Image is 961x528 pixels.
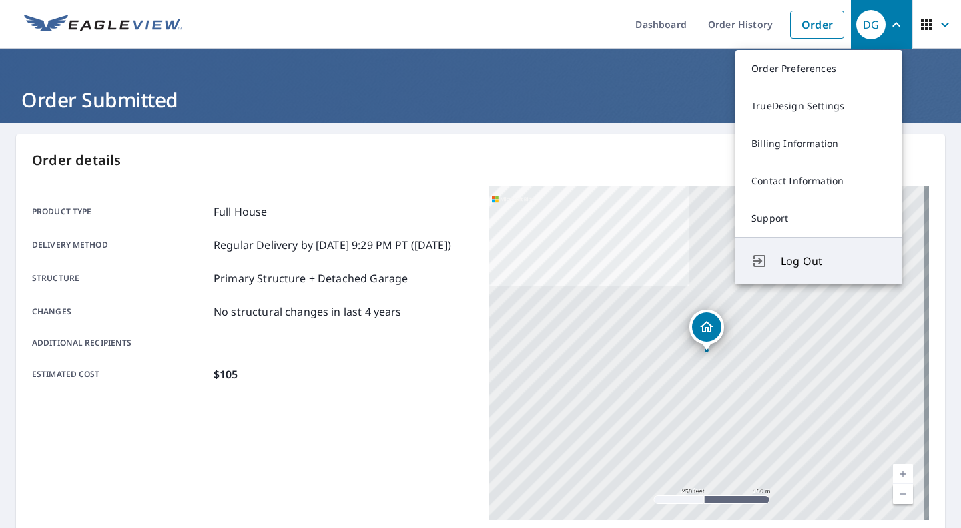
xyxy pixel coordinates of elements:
p: Full House [214,204,268,220]
p: Changes [32,304,208,320]
div: DG [856,10,886,39]
a: Current Level 17, Zoom In [893,464,913,484]
p: Product type [32,204,208,220]
p: Regular Delivery by [DATE] 9:29 PM PT ([DATE]) [214,237,451,253]
p: Delivery method [32,237,208,253]
p: Structure [32,270,208,286]
a: Contact Information [735,162,902,200]
p: No structural changes in last 4 years [214,304,402,320]
a: Support [735,200,902,237]
a: Order Preferences [735,50,902,87]
img: EV Logo [24,15,182,35]
p: Estimated cost [32,366,208,382]
a: Billing Information [735,125,902,162]
p: Order details [32,150,929,170]
div: Dropped pin, building 1, Residential property, 12715 Acadian Trl Austin, TX 78727 [689,310,724,351]
a: Order [790,11,844,39]
p: $105 [214,366,238,382]
a: TrueDesign Settings [735,87,902,125]
a: Current Level 17, Zoom Out [893,484,913,504]
span: Log Out [781,253,886,269]
button: Log Out [735,237,902,284]
p: Additional recipients [32,337,208,349]
p: Primary Structure + Detached Garage [214,270,408,286]
h1: Order Submitted [16,86,945,113]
